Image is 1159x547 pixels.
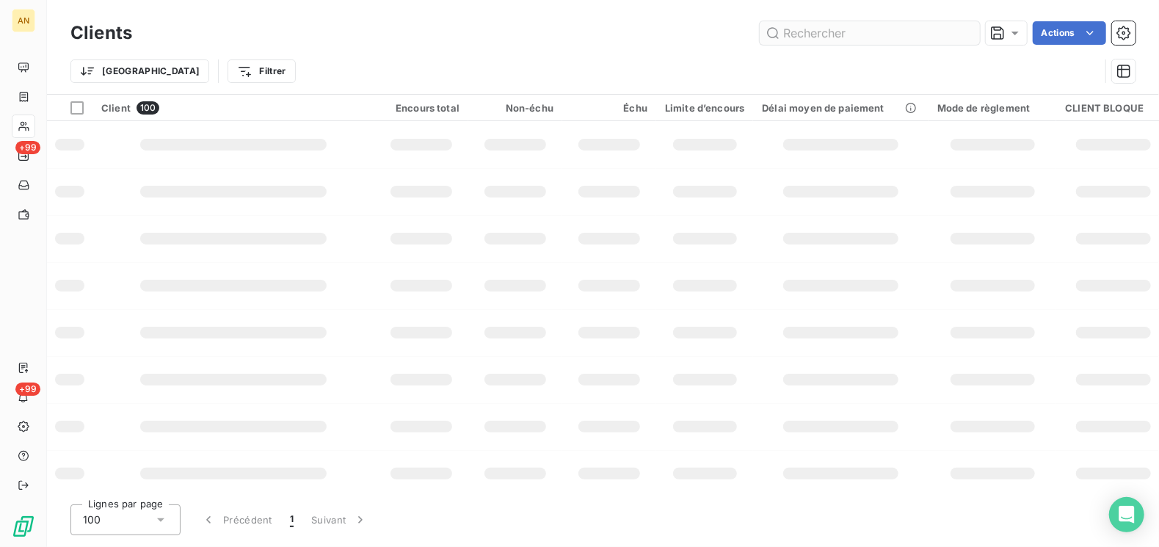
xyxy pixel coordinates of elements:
button: 1 [281,504,302,535]
div: Délai moyen de paiement [762,102,919,114]
span: 1 [290,512,294,527]
button: [GEOGRAPHIC_DATA] [70,59,209,83]
span: 100 [137,101,159,115]
button: Précédent [192,504,281,535]
div: Encours total [383,102,459,114]
h3: Clients [70,20,132,46]
span: +99 [15,141,40,154]
img: Logo LeanPay [12,515,35,538]
div: Open Intercom Messenger [1109,497,1144,532]
div: Limite d’encours [665,102,744,114]
div: Mode de règlement [937,102,1048,114]
div: Non-échu [477,102,553,114]
span: Client [101,102,131,114]
div: Échu [571,102,647,114]
button: Actions [1033,21,1106,45]
div: AN [12,9,35,32]
button: Filtrer [228,59,295,83]
button: Suivant [302,504,377,535]
input: Rechercher [760,21,980,45]
span: 100 [83,512,101,527]
span: +99 [15,383,40,396]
